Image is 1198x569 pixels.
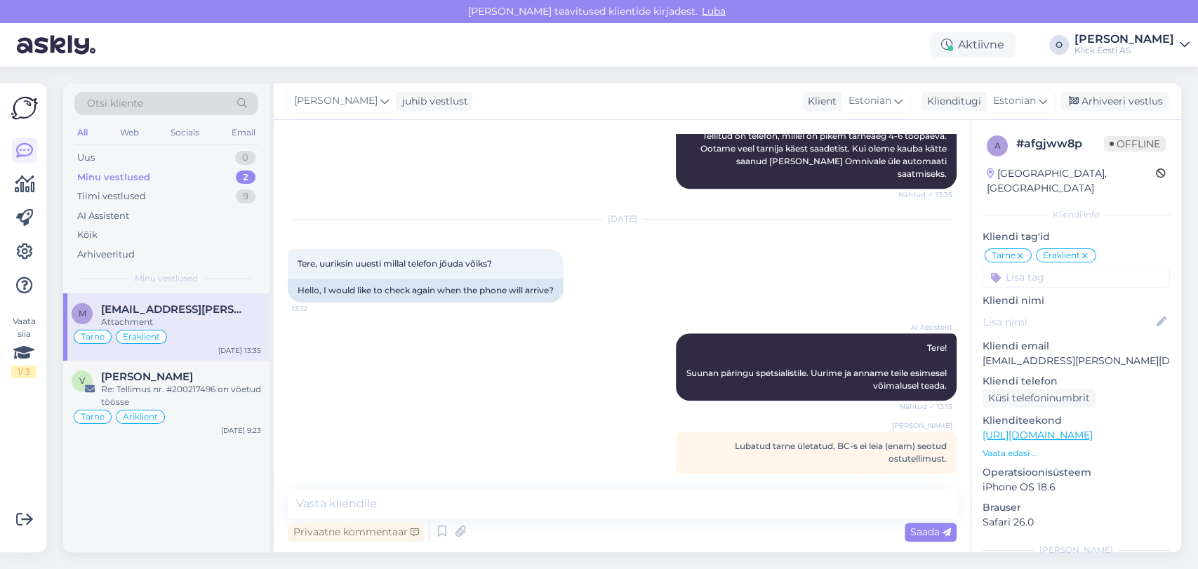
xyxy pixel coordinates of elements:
[298,258,492,269] span: Tere, uuriksin uuesti millal telefon jõuda võiks?
[236,170,255,185] div: 2
[983,374,1170,389] p: Kliendi telefon
[1016,135,1104,152] div: # afgjww8p
[235,151,255,165] div: 0
[992,251,1016,260] span: Tarne
[1074,34,1190,56] a: [PERSON_NAME]Klick Eesti AS
[87,96,143,111] span: Otsi kliente
[1074,45,1174,56] div: Klick Eesti AS
[101,303,247,316] span: mirell.tarvis@gmail.com
[930,32,1016,58] div: Aktiivne
[292,303,345,314] span: 13:12
[101,383,261,408] div: Re: Tellimus nr. #200217496 on võetud töösse
[987,166,1156,196] div: [GEOGRAPHIC_DATA], [GEOGRAPHIC_DATA]
[77,189,146,203] div: Tiimi vestlused
[993,93,1036,109] span: Estonian
[11,315,36,378] div: Vaata siia
[898,189,952,200] span: Nähtud ✓ 13:35
[1104,136,1166,152] span: Offline
[1060,92,1169,111] div: Arhiveeri vestlus
[850,474,952,485] span: Privaatne kommentaar | 13:35
[77,248,135,262] div: Arhiveeritud
[900,401,952,412] span: Nähtud ✓ 13:13
[135,272,198,285] span: Minu vestlused
[698,5,730,18] span: Luba
[900,322,952,333] span: AI Assistent
[81,333,105,341] span: Tarne
[892,420,952,431] span: [PERSON_NAME]
[288,523,425,542] div: Privaatne kommentaar
[11,95,38,121] img: Askly Logo
[101,370,193,383] span: Vladimir Katõhhin
[77,228,98,242] div: Kõik
[236,189,255,203] div: 9
[983,389,1096,408] div: Küsi telefoninumbrit
[983,544,1170,556] div: [PERSON_NAME]
[848,93,891,109] span: Estonian
[81,413,105,421] span: Tarne
[1043,251,1080,260] span: Eraklient
[229,123,258,142] div: Email
[983,447,1170,460] p: Vaata edasi ...
[983,515,1170,530] p: Safari 26.0
[294,93,378,109] span: [PERSON_NAME]
[802,94,837,109] div: Klient
[218,345,261,356] div: [DATE] 13:35
[1074,34,1174,45] div: [PERSON_NAME]
[983,480,1170,495] p: iPhone OS 18.6
[983,208,1170,221] div: Kliendi info
[117,123,142,142] div: Web
[983,429,1093,441] a: [URL][DOMAIN_NAME]
[983,293,1170,308] p: Kliendi nimi
[123,333,160,341] span: Eraklient
[288,279,564,302] div: Hello, I would like to check again when the phone will arrive?
[74,123,91,142] div: All
[983,354,1170,368] p: [EMAIL_ADDRESS][PERSON_NAME][DOMAIN_NAME]
[221,425,261,436] div: [DATE] 9:23
[77,209,129,223] div: AI Assistent
[11,366,36,378] div: 1 / 3
[983,339,1170,354] p: Kliendi email
[77,151,95,165] div: Uus
[79,308,86,319] span: m
[921,94,981,109] div: Klienditugi
[77,170,150,185] div: Minu vestlused
[994,140,1001,151] span: a
[983,229,1170,244] p: Kliendi tag'id
[983,413,1170,428] p: Klienditeekond
[397,94,468,109] div: juhib vestlust
[288,213,957,225] div: [DATE]
[983,267,1170,288] input: Lisa tag
[735,441,947,464] span: Lubatud tarne ületatud, BC-s ei leia (enam) seotud ostutellimust.
[168,123,202,142] div: Socials
[1049,35,1069,55] div: O
[123,413,158,421] span: Äriklient
[983,465,1170,480] p: Operatsioonisüsteem
[983,314,1154,330] input: Lisa nimi
[910,526,951,538] span: Saada
[983,500,1170,515] p: Brauser
[79,375,85,386] span: V
[101,316,261,328] div: Attachment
